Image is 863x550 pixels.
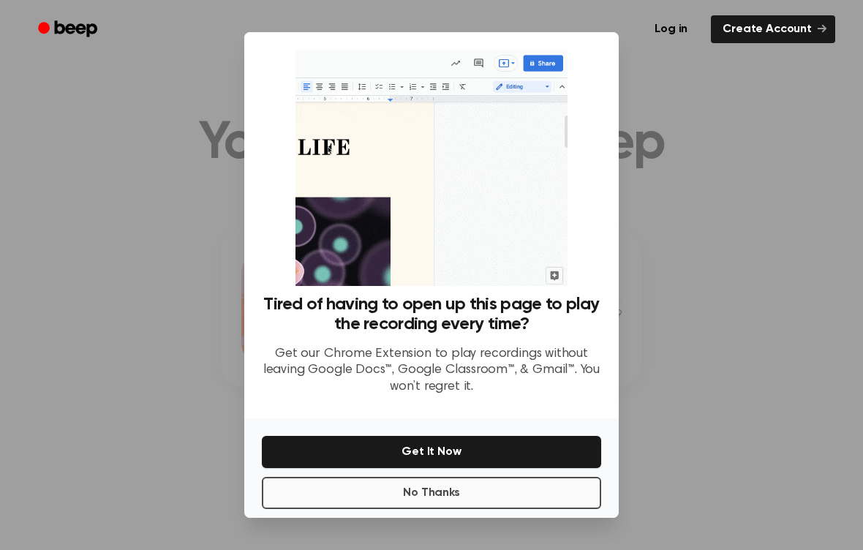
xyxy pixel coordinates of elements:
[262,436,601,468] button: Get It Now
[262,477,601,509] button: No Thanks
[262,346,601,396] p: Get our Chrome Extension to play recordings without leaving Google Docs™, Google Classroom™, & Gm...
[295,50,567,286] img: Beep extension in action
[640,12,702,46] a: Log in
[711,15,835,43] a: Create Account
[28,15,110,44] a: Beep
[262,295,601,334] h3: Tired of having to open up this page to play the recording every time?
